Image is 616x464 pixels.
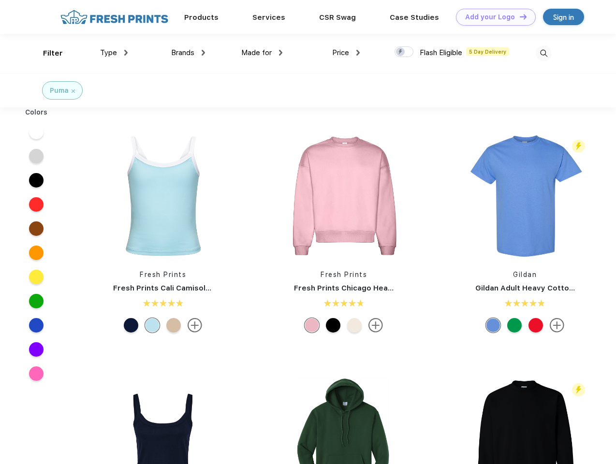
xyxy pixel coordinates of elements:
[572,140,585,153] img: flash_active_toggle.svg
[543,9,584,25] a: Sign in
[536,45,552,61] img: desktop_search.svg
[466,47,509,56] span: 5 Day Delivery
[465,13,515,21] div: Add your Logo
[347,318,362,333] div: Buttermilk mto
[140,271,186,278] a: Fresh Prints
[145,318,160,333] div: Baby Blue White
[100,48,117,57] span: Type
[43,48,63,59] div: Filter
[486,318,500,333] div: Carolina Blue
[252,13,285,22] a: Services
[50,86,69,96] div: Puma
[356,50,360,56] img: dropdown.png
[520,14,527,19] img: DT
[294,284,461,292] a: Fresh Prints Chicago Heavyweight Crewneck
[241,48,272,57] span: Made for
[279,131,408,260] img: func=resize&h=266
[550,318,564,333] img: more.svg
[202,50,205,56] img: dropdown.png
[124,50,128,56] img: dropdown.png
[332,48,349,57] span: Price
[279,50,282,56] img: dropdown.png
[528,318,543,333] div: Red
[184,13,219,22] a: Products
[553,12,574,23] div: Sign in
[368,318,383,333] img: more.svg
[420,48,462,57] span: Flash Eligible
[572,383,585,396] img: flash_active_toggle.svg
[321,271,367,278] a: Fresh Prints
[319,13,356,22] a: CSR Swag
[507,318,522,333] div: Irish Green
[475,284,601,292] a: Gildan Adult Heavy Cotton T-Shirt
[513,271,537,278] a: Gildan
[124,318,138,333] div: Navy White
[326,318,340,333] div: Black
[18,107,55,117] div: Colors
[99,131,227,260] img: func=resize&h=266
[461,131,589,260] img: func=resize&h=266
[188,318,202,333] img: more.svg
[72,89,75,93] img: filter_cancel.svg
[58,9,171,26] img: fo%20logo%202.webp
[166,318,181,333] div: Oat White
[305,318,319,333] div: Pink
[171,48,194,57] span: Brands
[113,284,226,292] a: Fresh Prints Cali Camisole Top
